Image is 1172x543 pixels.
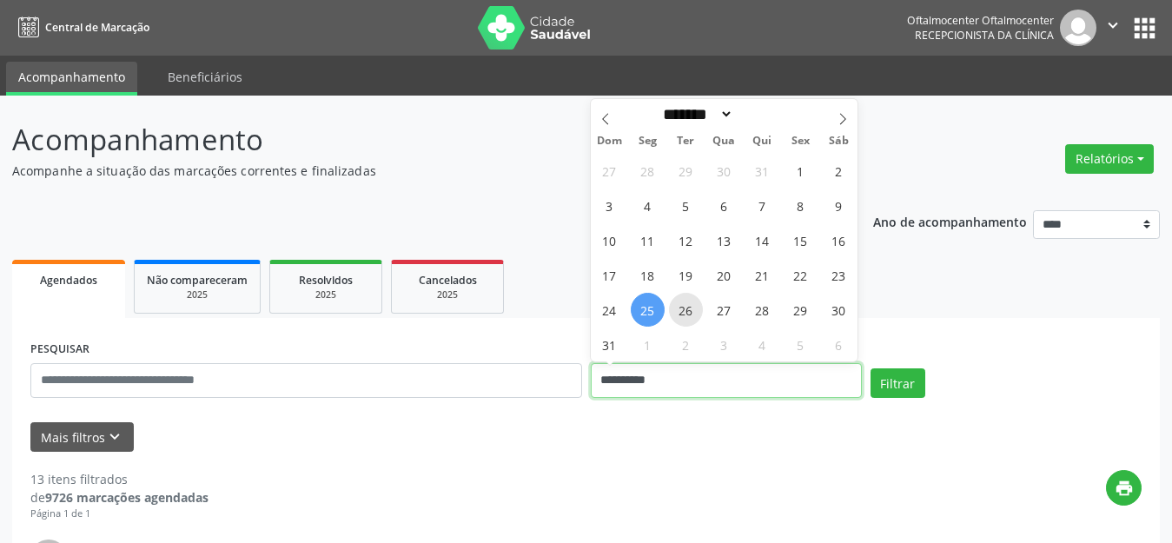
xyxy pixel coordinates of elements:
[631,189,665,222] span: Agosto 4, 2025
[12,13,149,42] a: Central de Marcação
[907,13,1054,28] div: Oftalmocenter Oftalmocenter
[705,136,743,147] span: Qua
[631,328,665,361] span: Setembro 1, 2025
[822,328,856,361] span: Setembro 6, 2025
[669,328,703,361] span: Setembro 2, 2025
[593,258,626,292] span: Agosto 17, 2025
[593,189,626,222] span: Agosto 3, 2025
[105,427,124,447] i: keyboard_arrow_down
[871,368,925,398] button: Filtrar
[745,258,779,292] span: Agosto 21, 2025
[781,136,819,147] span: Sex
[784,154,818,188] span: Agosto 1, 2025
[299,273,353,288] span: Resolvidos
[658,105,734,123] select: Month
[419,273,477,288] span: Cancelados
[593,223,626,257] span: Agosto 10, 2025
[745,223,779,257] span: Agosto 14, 2025
[784,258,818,292] span: Agosto 22, 2025
[282,288,369,301] div: 2025
[745,328,779,361] span: Setembro 4, 2025
[631,223,665,257] span: Agosto 11, 2025
[1129,13,1160,43] button: apps
[822,154,856,188] span: Agosto 2, 2025
[733,105,791,123] input: Year
[1096,10,1129,46] button: 
[669,189,703,222] span: Agosto 5, 2025
[666,136,705,147] span: Ter
[593,328,626,361] span: Agosto 31, 2025
[669,293,703,327] span: Agosto 26, 2025
[30,507,209,521] div: Página 1 de 1
[915,28,1054,43] span: Recepcionista da clínica
[6,62,137,96] a: Acompanhamento
[707,223,741,257] span: Agosto 13, 2025
[784,328,818,361] span: Setembro 5, 2025
[822,258,856,292] span: Agosto 23, 2025
[30,488,209,507] div: de
[40,273,97,288] span: Agendados
[1115,479,1134,498] i: print
[784,223,818,257] span: Agosto 15, 2025
[745,293,779,327] span: Agosto 28, 2025
[784,293,818,327] span: Agosto 29, 2025
[30,422,134,453] button: Mais filtroskeyboard_arrow_down
[1103,16,1122,35] i: 
[628,136,666,147] span: Seg
[591,136,629,147] span: Dom
[707,154,741,188] span: Julho 30, 2025
[822,293,856,327] span: Agosto 30, 2025
[745,154,779,188] span: Julho 31, 2025
[873,210,1027,232] p: Ano de acompanhamento
[147,288,248,301] div: 2025
[404,288,491,301] div: 2025
[631,293,665,327] span: Agosto 25, 2025
[12,162,816,180] p: Acompanhe a situação das marcações correntes e finalizadas
[1065,144,1154,174] button: Relatórios
[669,258,703,292] span: Agosto 19, 2025
[1106,470,1142,506] button: print
[147,273,248,288] span: Não compareceram
[30,470,209,488] div: 13 itens filtrados
[743,136,781,147] span: Qui
[45,20,149,35] span: Central de Marcação
[707,328,741,361] span: Setembro 3, 2025
[12,118,816,162] p: Acompanhamento
[593,154,626,188] span: Julho 27, 2025
[784,189,818,222] span: Agosto 8, 2025
[631,154,665,188] span: Julho 28, 2025
[669,223,703,257] span: Agosto 12, 2025
[745,189,779,222] span: Agosto 7, 2025
[30,336,89,363] label: PESQUISAR
[156,62,255,92] a: Beneficiários
[822,189,856,222] span: Agosto 9, 2025
[707,293,741,327] span: Agosto 27, 2025
[631,258,665,292] span: Agosto 18, 2025
[822,223,856,257] span: Agosto 16, 2025
[707,189,741,222] span: Agosto 6, 2025
[593,293,626,327] span: Agosto 24, 2025
[707,258,741,292] span: Agosto 20, 2025
[1060,10,1096,46] img: img
[669,154,703,188] span: Julho 29, 2025
[45,489,209,506] strong: 9726 marcações agendadas
[819,136,857,147] span: Sáb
